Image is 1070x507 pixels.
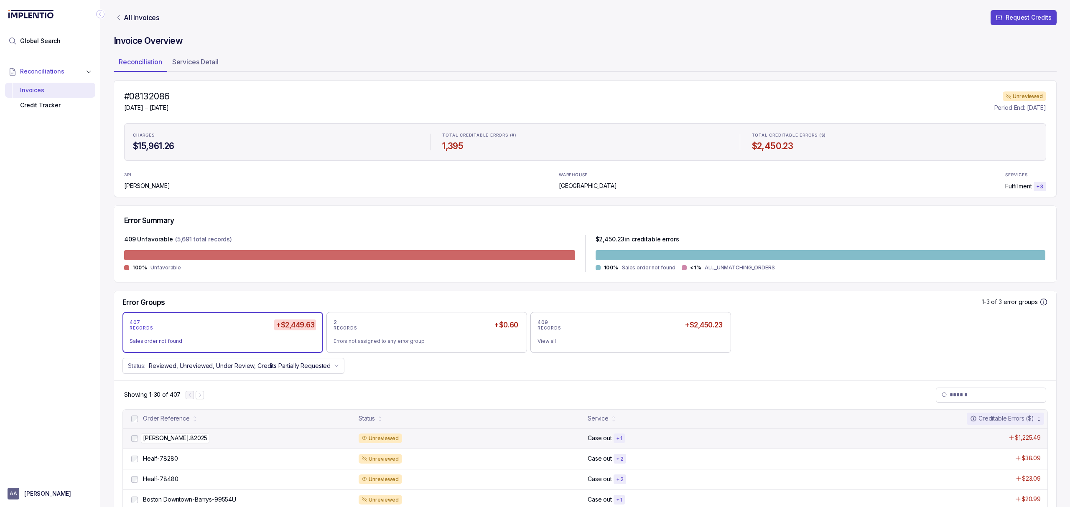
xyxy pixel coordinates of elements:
li: Tab Reconciliation [114,55,167,72]
p: 100% [132,264,147,271]
div: Service [588,414,609,423]
li: Tab Services Detail [167,55,224,72]
button: Reconciliations [5,62,95,81]
h5: +$2,450.23 [683,319,724,330]
div: Unreviewed [359,433,402,444]
div: Unreviewed [359,495,402,505]
p: Sales order not found [622,264,675,272]
div: Remaining page entries [124,390,181,399]
p: $1,225.49 [1015,433,1041,442]
button: Status:Reviewed, Unreviewed, Under Review, Credits Partially Requested [122,358,344,374]
a: Link All Invoices [114,13,161,22]
p: + 1 [616,497,622,503]
p: + 2 [616,476,624,483]
span: Global Search [20,37,61,45]
p: Reviewed, Unreviewed, Under Review, Credits Partially Requested [149,362,331,370]
p: 2 [334,319,337,326]
p: Fulfillment [1005,182,1032,190]
h4: 1,395 [442,140,728,152]
p: + 1 [616,435,622,442]
span: Reconciliations [20,67,64,76]
span: User initials [8,488,19,499]
p: [PERSON_NAME] [24,489,71,498]
button: Request Credits [991,10,1057,25]
p: 3PL [124,172,146,177]
p: Services Detail [172,57,219,67]
input: checkbox-checkbox [131,416,138,422]
li: Statistic TOTAL CREDITABLE ERRORS ($) [747,127,1042,157]
p: 407 [130,319,140,326]
p: 409 [538,319,548,326]
p: Case out [588,454,612,463]
h5: +$0.60 [492,319,520,330]
button: Next Page [196,391,204,399]
div: Collapse Icon [95,9,105,19]
h4: $2,450.23 [752,140,1037,152]
p: Case out [588,495,612,504]
h4: Invoice Overview [114,35,1057,47]
div: Reconciliations [5,81,95,115]
div: Credit Tracker [12,98,89,113]
p: Healf-78480 [143,475,178,483]
p: <1% [690,264,701,271]
ul: Statistic Highlights [124,123,1046,161]
p: Case out [588,434,612,442]
p: TOTAL CREDITABLE ERRORS (#) [442,133,517,138]
p: WAREHOUSE [559,172,588,177]
p: CHARGES [133,133,155,138]
p: RECORDS [538,326,561,331]
li: Statistic CHARGES [128,127,423,157]
p: [PERSON_NAME] [124,182,170,190]
div: View all [538,337,717,345]
p: (5,691 total records) [175,235,232,245]
p: [GEOGRAPHIC_DATA] [559,182,617,190]
p: + 2 [616,456,624,462]
p: error groups [1004,298,1038,306]
div: Errors not assigned to any error group [334,337,513,345]
p: Unfavorable [150,264,181,272]
p: [PERSON_NAME].82025 [141,433,209,443]
p: Boston Downtown-Barrys-99554U [143,495,236,504]
p: Period End: [DATE] [994,104,1046,112]
div: Sales order not found [130,337,309,345]
input: checkbox-checkbox [131,476,138,483]
p: TOTAL CREDITABLE ERRORS ($) [752,133,826,138]
p: All Invoices [124,13,159,22]
input: checkbox-checkbox [131,456,138,462]
div: Unreviewed [359,474,402,484]
p: $38.09 [1022,454,1041,462]
div: Unreviewed [359,454,402,464]
p: $ 2,450.23 in creditable errors [596,235,679,245]
p: RECORDS [130,326,153,331]
div: Invoices [12,83,89,98]
p: 100% [604,264,619,271]
div: Order Reference [143,414,190,423]
p: + 3 [1036,183,1044,190]
p: Request Credits [1006,13,1052,22]
p: 409 Unfavorable [124,235,173,245]
p: RECORDS [334,326,357,331]
input: checkbox-checkbox [131,497,138,503]
h4: $15,961.26 [133,140,418,152]
h4: #08132086 [124,91,169,102]
h5: Error Groups [122,298,165,307]
li: Statistic TOTAL CREDITABLE ERRORS (#) [437,127,733,157]
h5: +$2,449.63 [274,319,316,330]
p: Case out [588,475,612,483]
p: $23.09 [1022,474,1041,483]
div: Creditable Errors ($) [970,414,1034,423]
input: checkbox-checkbox [131,435,138,442]
div: Status [359,414,375,423]
p: Showing 1-30 of 407 [124,390,181,399]
p: [DATE] – [DATE] [124,104,169,112]
ul: Tab Group [114,55,1057,72]
p: Status: [128,362,145,370]
p: ALL_UNMATCHING_ORDERS [705,264,774,272]
p: Reconciliation [119,57,162,67]
p: 1-3 of 3 [982,298,1004,306]
button: User initials[PERSON_NAME] [8,488,93,499]
div: Unreviewed [1003,91,1046,101]
p: SERVICES [1005,172,1027,177]
p: $20.99 [1022,495,1041,503]
h5: Error Summary [124,216,174,225]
